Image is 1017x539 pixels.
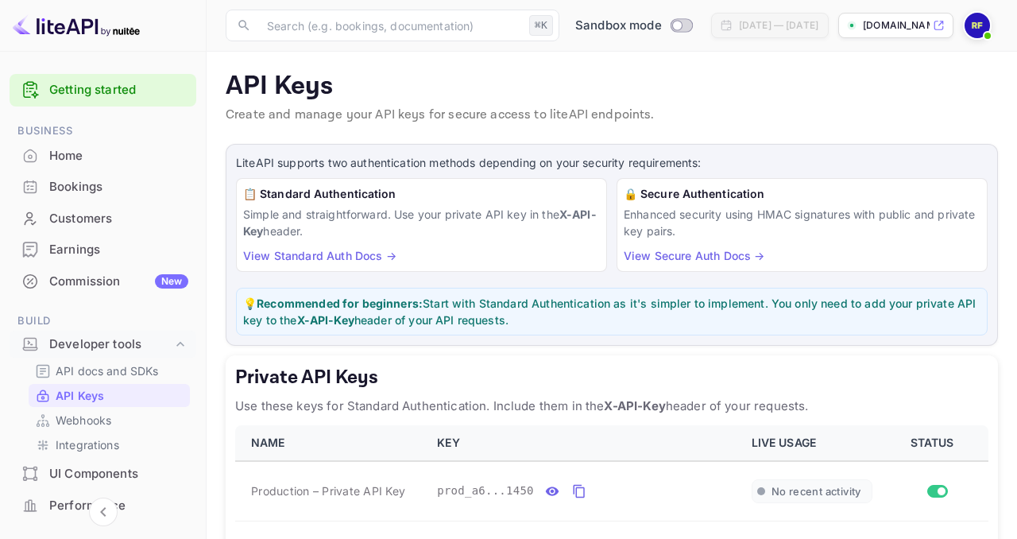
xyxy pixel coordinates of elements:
img: LiteAPI logo [13,13,140,38]
strong: X-API-Key [243,207,597,238]
p: LiteAPI supports two authentication methods depending on your security requirements: [236,154,988,172]
th: NAME [235,425,427,461]
p: [DOMAIN_NAME] [863,18,930,33]
a: Performance [10,491,196,520]
div: Earnings [49,241,188,259]
h6: 🔒 Secure Authentication [624,185,980,203]
th: KEY [427,425,741,461]
a: Bookings [10,172,196,201]
img: Romain Fernandez [965,13,990,38]
h5: Private API Keys [235,365,988,390]
strong: Recommended for beginners: [257,297,423,310]
div: [DATE] — [DATE] [739,18,818,33]
p: API docs and SDKs [56,363,159,379]
div: New [155,274,188,289]
div: Performance [10,491,196,522]
a: View Standard Auth Docs → [243,249,396,262]
div: UI Components [10,459,196,490]
div: API Keys [29,384,190,407]
p: Create and manage your API keys for secure access to liteAPI endpoints. [226,106,998,125]
span: prod_a6...1450 [437,483,534,499]
div: UI Components [49,465,188,483]
div: Webhooks [29,409,190,432]
span: Sandbox mode [575,17,662,35]
span: Production – Private API Key [251,483,405,499]
div: Bookings [49,178,188,196]
th: STATUS [882,425,988,461]
strong: X-API-Key [604,398,665,413]
div: CommissionNew [10,266,196,297]
strong: X-API-Key [297,313,354,327]
div: Developer tools [49,335,172,354]
span: Build [10,312,196,330]
h6: 📋 Standard Authentication [243,185,600,203]
div: ⌘K [529,15,553,36]
input: Search (e.g. bookings, documentation) [257,10,523,41]
p: API Keys [56,387,104,404]
div: Home [10,141,196,172]
p: Use these keys for Standard Authentication. Include them in the header of your requests. [235,397,988,416]
a: Webhooks [35,412,184,428]
div: Earnings [10,235,196,266]
div: Home [49,147,188,165]
div: API docs and SDKs [29,359,190,382]
div: Bookings [10,172,196,203]
button: Collapse navigation [89,498,118,526]
a: Integrations [35,436,184,453]
a: View Secure Auth Docs → [624,249,764,262]
a: Customers [10,204,196,233]
div: Switch to Production mode [569,17,698,35]
div: Performance [49,497,188,515]
a: CommissionNew [10,266,196,296]
span: No recent activity [771,485,861,498]
a: Home [10,141,196,170]
a: API docs and SDKs [35,363,184,379]
div: Customers [49,210,188,228]
span: Business [10,122,196,140]
div: Commission [49,273,188,291]
div: Developer tools [10,331,196,359]
div: Getting started [10,74,196,107]
p: Webhooks [56,412,111,428]
a: API Keys [35,387,184,404]
a: Getting started [49,81,188,99]
div: Customers [10,204,196,235]
p: Simple and straightforward. Use your private API key in the header. [243,206,600,239]
p: 💡 Start with Standard Authentication as it's simpler to implement. You only need to add your priv... [243,295,980,328]
th: LIVE USAGE [742,425,882,461]
a: UI Components [10,459,196,488]
p: Integrations [56,436,119,453]
p: Enhanced security using HMAC signatures with public and private key pairs. [624,206,980,239]
p: API Keys [226,71,998,103]
a: Earnings [10,235,196,264]
div: Integrations [29,433,190,456]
